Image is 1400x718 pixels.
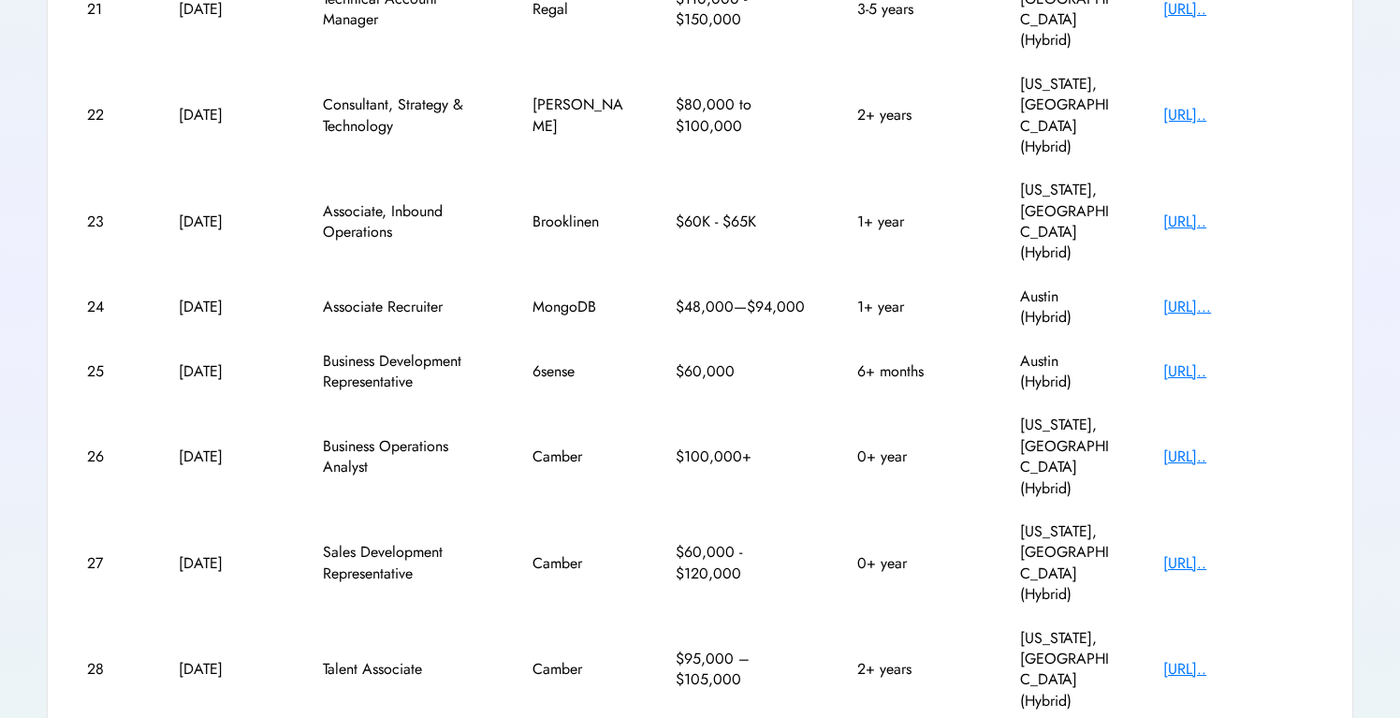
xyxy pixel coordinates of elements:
[179,447,272,467] div: [DATE]
[1020,74,1114,158] div: [US_STATE], [GEOGRAPHIC_DATA] (Hybrid)
[1020,628,1114,712] div: [US_STATE], [GEOGRAPHIC_DATA] (Hybrid)
[87,297,129,317] div: 24
[857,212,970,232] div: 1+ year
[857,447,970,467] div: 0+ year
[323,95,482,137] div: Consultant, Strategy & Technology
[323,659,482,680] div: Talent Associate
[179,105,272,125] div: [DATE]
[857,553,970,574] div: 0+ year
[1163,361,1313,382] div: [URL]..
[532,447,626,467] div: Camber
[676,212,807,232] div: $60K - $65K
[1163,212,1313,232] div: [URL]..
[87,105,129,125] div: 22
[1020,351,1114,393] div: Austin (Hybrid)
[1163,659,1313,680] div: [URL]..
[179,553,272,574] div: [DATE]
[323,351,482,393] div: Business Development Representative
[676,447,807,467] div: $100,000+
[676,361,807,382] div: $60,000
[179,659,272,680] div: [DATE]
[532,212,626,232] div: Brooklinen
[1163,447,1313,467] div: [URL]..
[676,297,807,317] div: $48,000—$94,000
[532,553,626,574] div: Camber
[1163,105,1313,125] div: [URL]..
[323,297,482,317] div: Associate Recruiter
[87,212,129,232] div: 23
[87,553,129,574] div: 27
[676,649,807,691] div: $95,000 – $105,000
[87,447,129,467] div: 26
[179,361,272,382] div: [DATE]
[179,297,272,317] div: [DATE]
[1163,553,1313,574] div: [URL]..
[1020,180,1114,264] div: [US_STATE], [GEOGRAPHIC_DATA] (Hybrid)
[323,201,482,243] div: Associate, Inbound Operations
[857,361,970,382] div: 6+ months
[1020,286,1114,329] div: Austin (Hybrid)
[1020,415,1114,499] div: [US_STATE], [GEOGRAPHIC_DATA] (Hybrid)
[857,105,970,125] div: 2+ years
[676,95,807,137] div: $80,000 to $100,000
[532,95,626,137] div: [PERSON_NAME]
[87,361,129,382] div: 25
[676,542,807,584] div: $60,000 - $120,000
[532,361,626,382] div: 6sense
[532,659,626,680] div: Camber
[857,297,970,317] div: 1+ year
[87,659,129,680] div: 28
[323,542,482,584] div: Sales Development Representative
[323,436,482,478] div: Business Operations Analyst
[1163,297,1313,317] div: [URL]...
[179,212,272,232] div: [DATE]
[857,659,970,680] div: 2+ years
[1020,521,1114,606] div: [US_STATE], [GEOGRAPHIC_DATA] (Hybrid)
[532,297,626,317] div: MongoDB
